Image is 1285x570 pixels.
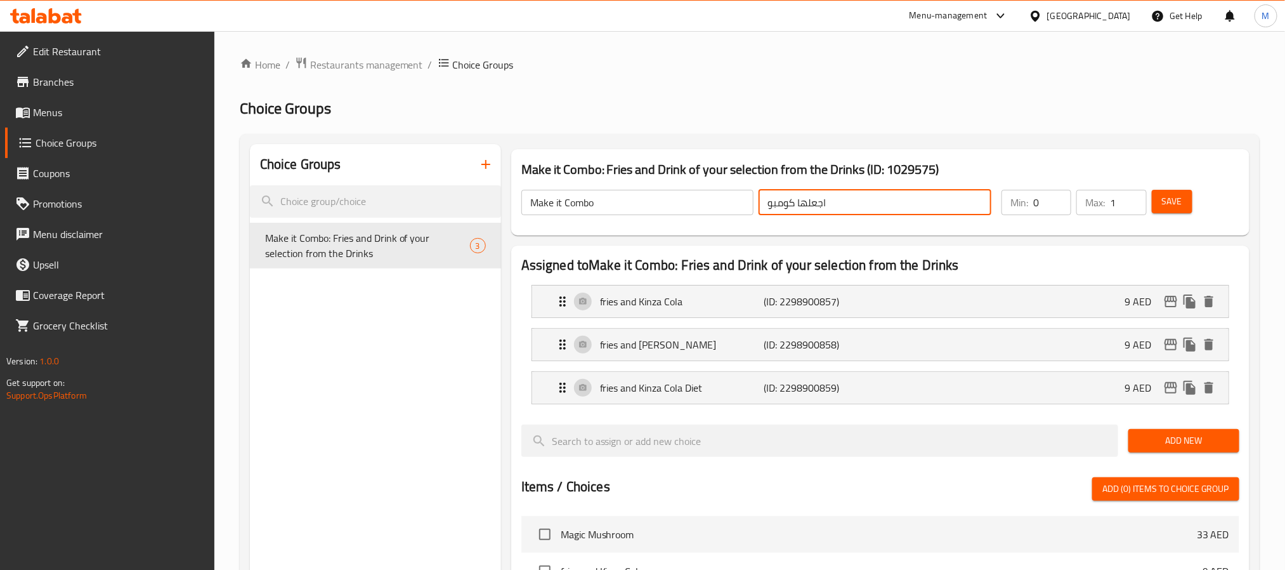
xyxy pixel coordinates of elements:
span: Get support on: [6,374,65,391]
button: Add (0) items to choice group [1092,477,1239,501]
span: Restaurants management [310,57,423,72]
button: Save [1152,190,1192,213]
h2: Choice Groups [260,155,341,174]
span: Choice Groups [453,57,514,72]
a: Home [240,57,280,72]
button: delete [1199,335,1218,354]
nav: breadcrumb [240,56,1260,73]
p: 33 AED [1197,527,1229,542]
h2: Items / Choices [521,477,610,496]
span: Promotions [33,196,204,211]
p: (ID: 2298900859) [764,380,873,395]
p: 9 AED [1125,294,1161,309]
div: [GEOGRAPHIC_DATA] [1047,9,1131,23]
button: duplicate [1180,378,1199,397]
p: 9 AED [1125,337,1161,352]
a: Choice Groups [5,128,214,158]
a: Coupons [5,158,214,189]
span: Select choice [532,521,558,548]
p: fries and [PERSON_NAME] [600,337,764,352]
span: Version: [6,353,37,369]
span: Menus [33,105,204,120]
li: Expand [521,366,1239,409]
p: (ID: 2298900857) [764,294,873,309]
input: search [250,185,501,218]
div: Expand [532,286,1229,317]
button: duplicate [1180,292,1199,311]
span: Upsell [33,257,204,272]
button: edit [1161,292,1180,311]
span: Add New [1138,433,1229,449]
span: Choice Groups [240,94,331,123]
span: Make it Combo: Fries and Drink of your selection from the Drinks [265,230,470,261]
span: Save [1162,194,1182,209]
span: Choice Groups [36,135,204,150]
a: Coverage Report [5,280,214,310]
div: Menu-management [910,8,988,23]
span: M [1262,9,1270,23]
span: Menu disclaimer [33,227,204,242]
div: Choices [470,238,486,253]
p: Min: [1010,195,1028,210]
input: search [521,425,1118,457]
span: Branches [33,74,204,89]
span: 1.0.0 [39,353,59,369]
button: delete [1199,292,1218,311]
span: Magic Mushroom [561,527,1197,542]
h3: Make it Combo: Fries and Drink of your selection from the Drinks (ID: 1029575) [521,159,1239,180]
a: Menus [5,97,214,128]
button: delete [1199,378,1218,397]
li: Expand [521,280,1239,323]
p: fries and Kinza Cola Diet [600,380,764,395]
p: fries and Kinza Cola [600,294,764,309]
h2: Assigned to Make it Combo: Fries and Drink of your selection from the Drinks [521,256,1239,275]
button: Add New [1128,429,1239,453]
button: duplicate [1180,335,1199,354]
a: Menu disclaimer [5,219,214,249]
a: Edit Restaurant [5,36,214,67]
div: Expand [532,329,1229,361]
div: Make it Combo: Fries and Drink of your selection from the Drinks3 [250,223,501,268]
span: Grocery Checklist [33,318,204,333]
p: 9 AED [1125,380,1161,395]
li: / [285,57,290,72]
li: Expand [521,323,1239,366]
li: / [428,57,433,72]
span: Add (0) items to choice group [1102,481,1229,497]
a: Grocery Checklist [5,310,214,341]
a: Support.OpsPlatform [6,387,87,404]
a: Promotions [5,189,214,219]
button: edit [1161,335,1180,354]
span: Edit Restaurant [33,44,204,59]
a: Upsell [5,249,214,280]
p: (ID: 2298900858) [764,337,873,352]
p: Max: [1085,195,1105,210]
a: Branches [5,67,214,97]
div: Expand [532,372,1229,404]
button: edit [1161,378,1180,397]
span: Coverage Report [33,288,204,303]
span: Coupons [33,166,204,181]
a: Restaurants management [295,56,423,73]
span: 3 [471,240,485,252]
